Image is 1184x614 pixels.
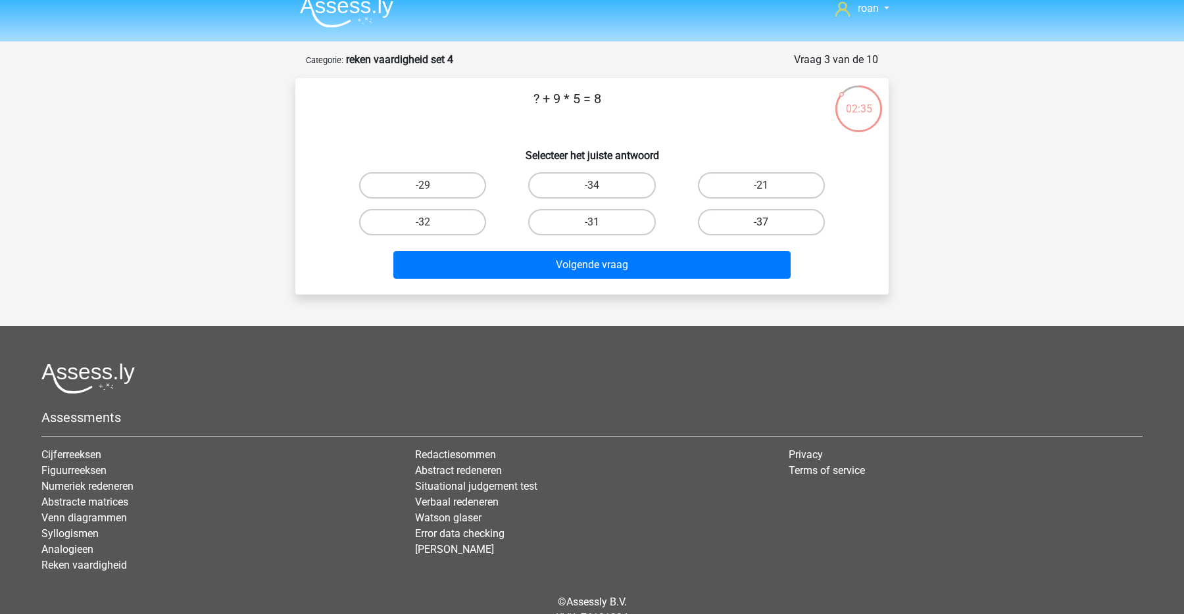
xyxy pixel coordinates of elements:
a: Abstract redeneren [415,464,502,477]
a: Cijferreeksen [41,448,101,461]
a: Abstracte matrices [41,496,128,508]
h6: Selecteer het juiste antwoord [316,139,868,162]
a: Assessly B.V. [566,596,627,608]
a: Syllogismen [41,527,99,540]
a: Reken vaardigheid [41,559,127,571]
div: Vraag 3 van de 10 [794,52,878,68]
a: Watson glaser [415,511,481,524]
span: roan [858,2,879,14]
a: Privacy [789,448,823,461]
a: Analogieen [41,543,93,555]
button: Volgende vraag [393,251,791,279]
a: Venn diagrammen [41,511,127,524]
p: ? + 9 * 5 = 8 [316,89,818,128]
label: -31 [528,209,655,235]
h5: Assessments [41,410,1143,425]
img: Assessly logo [41,363,135,394]
a: Terms of service [789,464,865,477]
a: Verbaal redeneren [415,496,499,508]
a: Situational judgement test [415,480,537,492]
a: Error data checking [415,527,505,540]
label: -21 [698,172,825,199]
label: -34 [528,172,655,199]
a: roan [830,1,895,16]
div: 02:35 [834,84,883,117]
label: -37 [698,209,825,235]
a: Redactiesommen [415,448,496,461]
small: Categorie: [306,55,343,65]
a: Figuurreeksen [41,464,107,477]
a: [PERSON_NAME] [415,543,494,555]
label: -29 [359,172,486,199]
strong: reken vaardigheid set 4 [346,53,453,66]
label: -32 [359,209,486,235]
a: Numeriek redeneren [41,480,134,492]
